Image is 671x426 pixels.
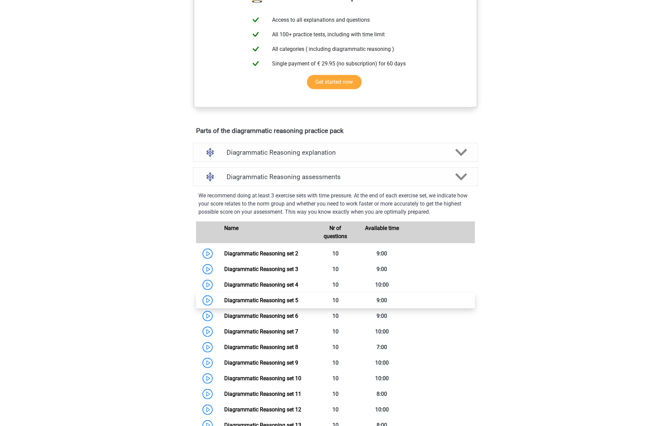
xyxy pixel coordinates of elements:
h4: Diagrammatic Reasoning explanation [227,149,444,156]
div: Nr of questions [312,224,359,240]
h4: Parts of the diagrammatic reasoning practice pack [196,127,475,135]
div: Name [219,224,312,240]
p: We recommend doing at least 3 exercise sets with time pressure. At the end of each exercise set, ... [198,192,473,216]
a: explanations Diagrammatic Reasoning explanation [190,143,481,162]
a: Get started now [307,75,362,89]
a: Diagrammatic Reasoning set 9 [224,360,298,366]
a: Diagrammatic Reasoning set 8 [224,344,298,350]
a: Diagrammatic Reasoning set 3 [224,266,298,272]
img: diagrammatic reasoning explanations [202,144,219,161]
div: Available time [359,224,405,240]
a: Diagrammatic Reasoning set 11 [224,391,301,397]
h4: Diagrammatic Reasoning assessments [227,173,444,181]
a: assessments Diagrammatic Reasoning assessments [190,167,481,186]
a: Diagrammatic Reasoning set 2 [224,250,298,257]
a: Diagrammatic Reasoning set 7 [224,328,298,335]
a: Diagrammatic Reasoning set 6 [224,313,298,319]
a: Diagrammatic Reasoning set 5 [224,297,298,304]
a: Diagrammatic Reasoning set 10 [224,375,301,382]
a: Diagrammatic Reasoning set 4 [224,282,298,288]
a: Diagrammatic Reasoning set 12 [224,406,301,413]
img: diagrammatic reasoning assessments [202,168,219,186]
